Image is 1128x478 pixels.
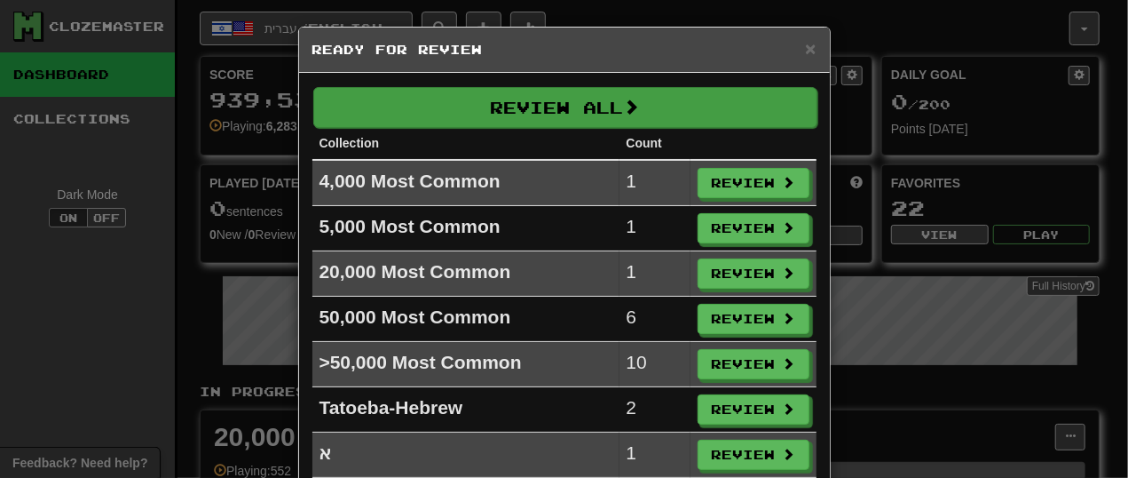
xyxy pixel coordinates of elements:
[698,394,809,425] button: Review
[312,387,619,433] td: Tatoeba-Hebrew
[619,342,690,387] td: 10
[312,297,619,342] td: 50,000 Most Common
[619,251,690,297] td: 1
[619,160,690,206] td: 1
[312,342,619,387] td: >50,000 Most Common
[698,168,809,198] button: Review
[619,297,690,342] td: 6
[698,440,809,470] button: Review
[312,41,816,59] h5: Ready for Review
[619,206,690,251] td: 1
[698,259,809,289] button: Review
[312,251,619,297] td: 20,000 Most Common
[312,206,619,251] td: 5,000 Most Common
[698,304,809,334] button: Review
[312,160,619,206] td: 4,000 Most Common
[619,127,690,160] th: Count
[312,127,619,160] th: Collection
[619,433,690,478] td: 1
[698,213,809,243] button: Review
[805,39,816,58] button: Close
[313,87,817,128] button: Review All
[698,349,809,379] button: Review
[805,38,816,59] span: ×
[312,433,619,478] td: א
[619,387,690,433] td: 2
